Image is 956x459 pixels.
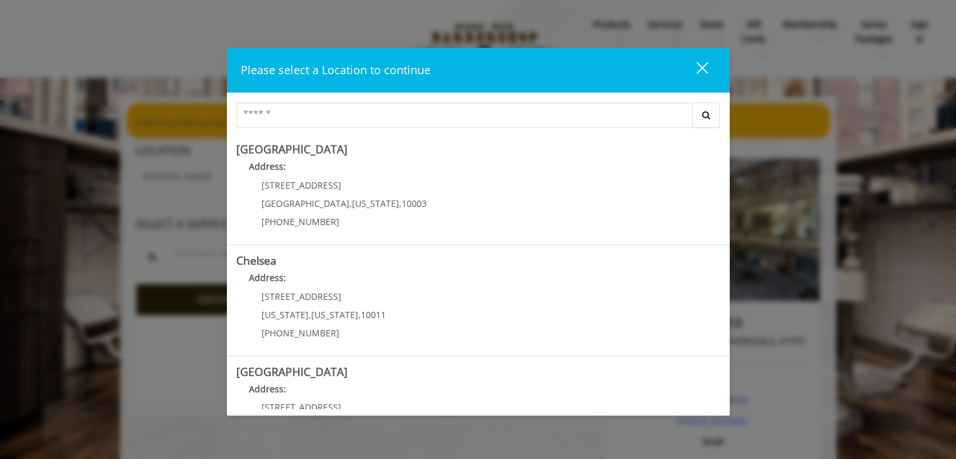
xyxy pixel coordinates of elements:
span: [US_STATE] [261,309,309,321]
b: [GEOGRAPHIC_DATA] [236,364,348,379]
span: , [309,309,311,321]
b: Chelsea [236,253,277,268]
b: Address: [249,272,286,284]
span: [PHONE_NUMBER] [261,216,339,228]
input: Search Center [236,102,693,128]
span: , [358,309,361,321]
div: Center Select [236,102,720,134]
span: , [349,197,352,209]
i: Search button [699,111,713,119]
span: [PHONE_NUMBER] [261,327,339,339]
span: [US_STATE] [311,309,358,321]
div: close dialog [682,61,707,80]
span: [STREET_ADDRESS] [261,179,341,191]
span: , [399,197,402,209]
button: close dialog [673,57,716,83]
span: [STREET_ADDRESS] [261,290,341,302]
b: [GEOGRAPHIC_DATA] [236,141,348,157]
b: Address: [249,383,286,395]
b: Address: [249,160,286,172]
span: Please select a Location to continue [241,62,431,77]
span: 10003 [402,197,427,209]
span: [GEOGRAPHIC_DATA] [261,197,349,209]
span: 10011 [361,309,386,321]
span: [US_STATE] [352,197,399,209]
span: [STREET_ADDRESS] [261,401,341,413]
